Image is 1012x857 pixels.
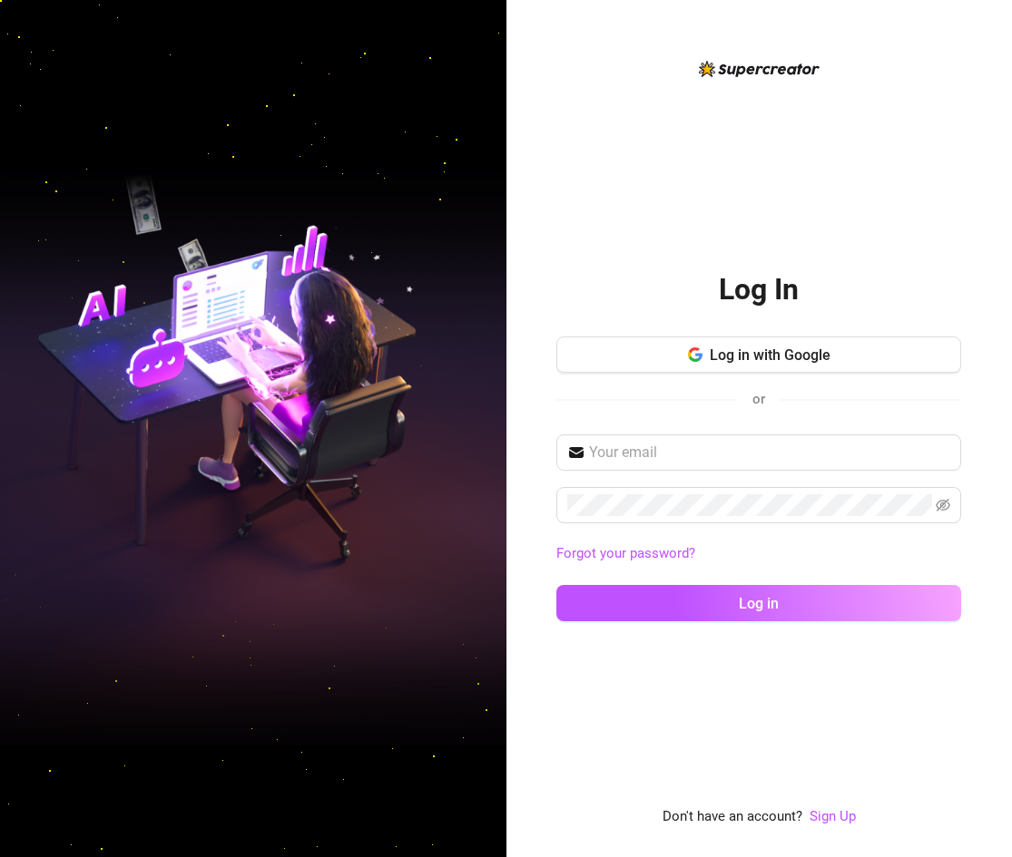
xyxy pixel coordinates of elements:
[699,61,820,77] img: logo-BBDzfeDw.svg
[556,543,961,565] a: Forgot your password?
[589,442,950,463] input: Your email
[556,545,695,561] a: Forgot your password?
[739,595,779,612] span: Log in
[710,346,830,364] span: Log in with Google
[810,806,856,828] a: Sign Up
[810,808,856,824] a: Sign Up
[556,585,961,621] button: Log in
[663,806,802,828] span: Don't have an account?
[556,336,961,373] button: Log in with Google
[936,498,950,512] span: eye-invisible
[752,391,765,407] span: or
[719,271,799,308] h2: Log In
